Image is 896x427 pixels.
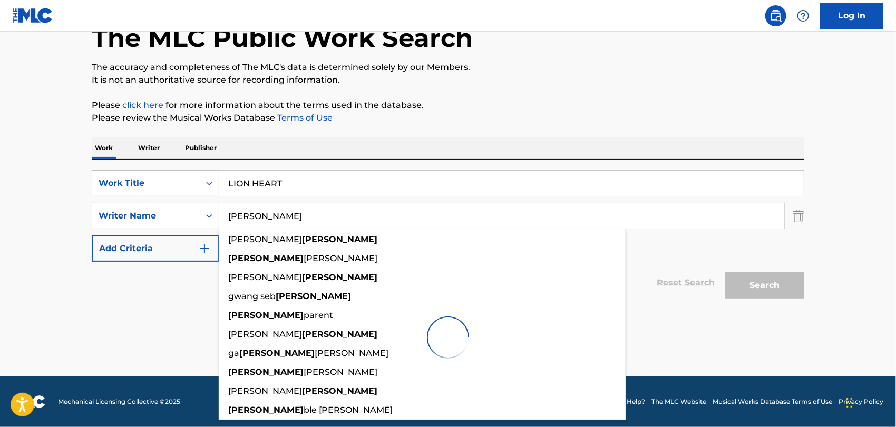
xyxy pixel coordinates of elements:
[302,234,377,244] strong: [PERSON_NAME]
[198,242,211,255] img: 9d2ae6d4665cec9f34b9.svg
[770,9,782,22] img: search
[304,253,377,263] span: [PERSON_NAME]
[228,367,304,377] strong: [PERSON_NAME]
[122,100,163,110] a: click here
[304,367,377,377] span: [PERSON_NAME]
[228,291,276,301] span: gwang seb
[13,8,53,23] img: MLC Logo
[608,397,645,406] a: Need Help?
[302,272,377,282] strong: [PERSON_NAME]
[651,397,706,406] a: The MLC Website
[304,405,393,415] span: ble [PERSON_NAME]
[846,387,853,419] div: Drag
[92,170,804,304] form: Search Form
[92,74,804,86] p: It is not an authoritative source for recording information.
[92,137,116,159] p: Work
[228,386,302,396] span: [PERSON_NAME]
[92,61,804,74] p: The accuracy and completeness of The MLC's data is determined solely by our Members.
[92,235,219,262] button: Add Criteria
[839,397,883,406] a: Privacy Policy
[99,177,193,190] div: Work Title
[797,9,810,22] img: help
[424,313,472,361] img: preloader
[276,291,351,301] strong: [PERSON_NAME]
[99,210,193,222] div: Writer Name
[228,253,304,263] strong: [PERSON_NAME]
[92,22,473,54] h1: The MLC Public Work Search
[228,272,302,282] span: [PERSON_NAME]
[58,397,180,406] span: Mechanical Licensing Collective © 2025
[275,113,333,123] a: Terms of Use
[92,112,804,124] p: Please review the Musical Works Database
[793,5,814,26] div: Help
[182,137,220,159] p: Publisher
[713,397,832,406] a: Musical Works Database Terms of Use
[92,99,804,112] p: Please for more information about the terms used in the database.
[135,137,163,159] p: Writer
[820,3,883,29] a: Log In
[228,234,302,244] span: [PERSON_NAME]
[302,386,377,396] strong: [PERSON_NAME]
[843,376,896,427] iframe: Chat Widget
[765,5,786,26] a: Public Search
[13,395,45,408] img: logo
[228,405,304,415] strong: [PERSON_NAME]
[793,203,804,229] img: Delete Criterion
